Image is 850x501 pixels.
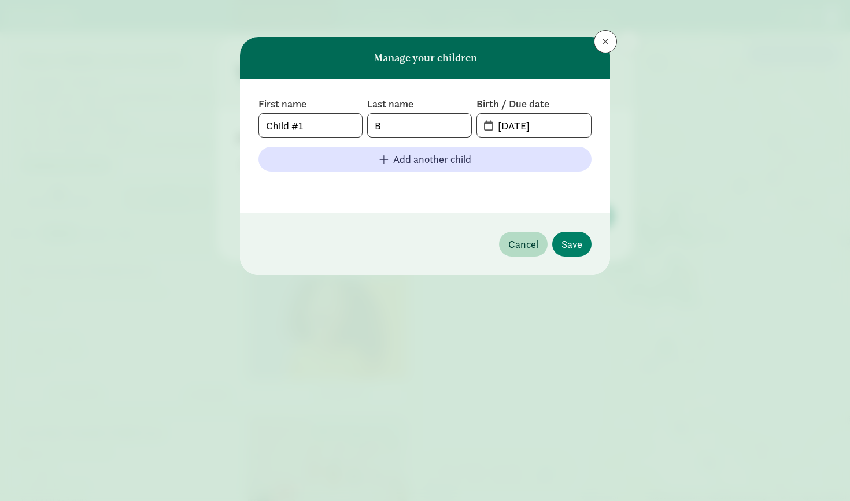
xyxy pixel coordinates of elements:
label: Last name [367,97,471,111]
input: MM-DD-YYYY [491,114,591,137]
button: Add another child [258,147,592,172]
button: Save [552,232,592,257]
button: Cancel [499,232,548,257]
span: Save [561,236,582,252]
span: Cancel [508,236,538,252]
label: Birth / Due date [476,97,592,111]
label: First name [258,97,363,111]
span: Add another child [393,151,471,167]
h6: Manage your children [374,52,477,64]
